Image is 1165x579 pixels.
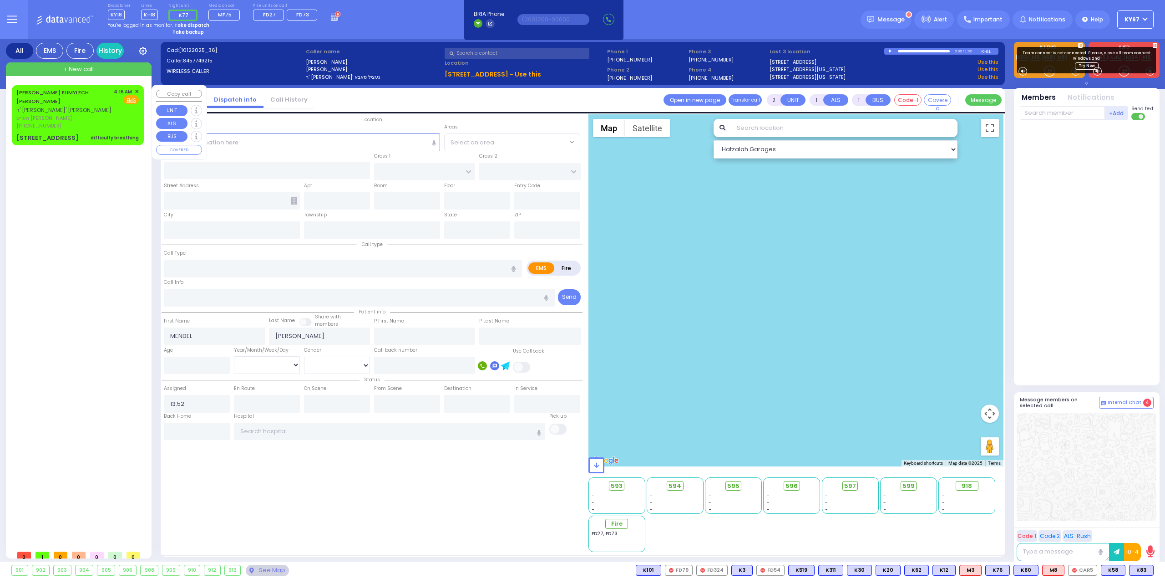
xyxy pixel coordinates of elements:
[876,565,901,576] div: K20
[1038,530,1061,542] button: Code 2
[358,116,387,123] span: Location
[234,413,254,420] label: Hospital
[76,565,93,575] div: 904
[689,66,767,74] span: Phone 4
[66,43,94,59] div: Fire
[1042,565,1064,576] div: ALS KJ
[167,67,303,75] label: WIRELESS CALLER
[451,138,494,147] span: Select an area
[474,10,504,18] span: BRIA Phone
[883,499,886,506] span: -
[1129,565,1154,576] div: BLS
[978,66,998,73] a: Use this
[978,73,998,81] a: Use this
[942,506,992,513] div: -
[867,16,874,23] img: message.svg
[607,48,685,56] span: Phone 1
[823,94,848,106] button: ALS
[218,11,232,18] span: MF75
[35,552,49,559] span: 1
[962,46,964,56] div: /
[611,519,623,528] span: Fire
[263,11,276,18] span: FD27
[114,88,132,95] span: 4:16 AM
[306,58,442,66] label: [PERSON_NAME]
[689,48,767,56] span: Phone 3
[883,492,886,499] span: -
[818,565,843,576] div: BLS
[780,94,805,106] button: UNIT
[156,105,187,116] button: UNIT
[444,123,458,131] label: Areas
[1020,106,1105,120] input: Search member
[731,565,753,576] div: BLS
[1072,568,1077,573] img: red-radio-icon.svg
[959,565,982,576] div: M3
[1068,565,1097,576] div: CAR5
[90,552,104,559] span: 0
[304,347,321,354] label: Gender
[234,423,546,440] input: Search hospital
[306,66,442,73] label: [PERSON_NAME]
[1013,565,1038,576] div: BLS
[179,46,217,54] span: [10122025_36]
[183,57,213,64] span: 8457749215
[141,10,158,20] span: K-18
[444,385,471,392] label: Destination
[788,565,815,576] div: K519
[847,565,872,576] div: K30
[445,59,604,67] label: Location
[767,499,770,506] span: -
[924,94,951,106] button: Covered
[32,565,50,575] div: 902
[592,506,594,513] span: -
[164,211,173,219] label: City
[760,568,765,573] img: red-radio-icon.svg
[1075,62,1099,70] a: Try Now
[981,48,998,55] div: K-61
[374,385,402,392] label: From Scene
[1013,565,1038,576] div: K80
[965,94,1002,106] button: Message
[818,565,843,576] div: K311
[479,153,497,160] label: Cross 2
[315,313,341,320] small: Share with
[883,506,886,513] span: -
[650,499,653,506] span: -
[357,241,387,248] span: Call type
[1105,106,1129,120] button: +Add
[164,279,183,286] label: Call Info
[156,90,202,98] button: Copy call
[1101,565,1125,576] div: BLS
[665,565,693,576] div: FD79
[63,65,94,74] span: + New call
[234,385,255,392] label: En Route
[636,565,661,576] div: K101
[304,211,327,219] label: Township
[767,506,770,513] span: -
[91,134,139,141] div: difficulty breathing
[756,565,785,576] div: FD54
[592,530,642,537] div: FD27, FD73
[6,43,33,59] div: All
[592,499,594,506] span: -
[558,289,581,305] button: Send
[168,3,201,9] label: Night unit
[825,492,828,499] span: -
[253,3,320,9] label: Fire units on call
[981,405,999,423] button: Map camera controls
[16,106,111,114] span: ר' [PERSON_NAME]' [PERSON_NAME]
[611,482,623,491] span: 593
[1017,530,1037,542] button: Code 1
[445,48,589,59] input: Search a contact
[225,565,241,575] div: 913
[108,22,173,29] span: You're logged in as monitor.
[981,437,999,456] button: Drag Pegman onto the map to open Street View
[528,262,555,274] label: EMS
[973,15,1003,24] span: Important
[208,3,243,9] label: Medic on call
[374,347,417,354] label: Call back number
[959,565,982,576] div: ALS
[1099,397,1154,409] button: Internal Chat 4
[306,73,442,81] label: ר' [PERSON_NAME]' געציל סאבא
